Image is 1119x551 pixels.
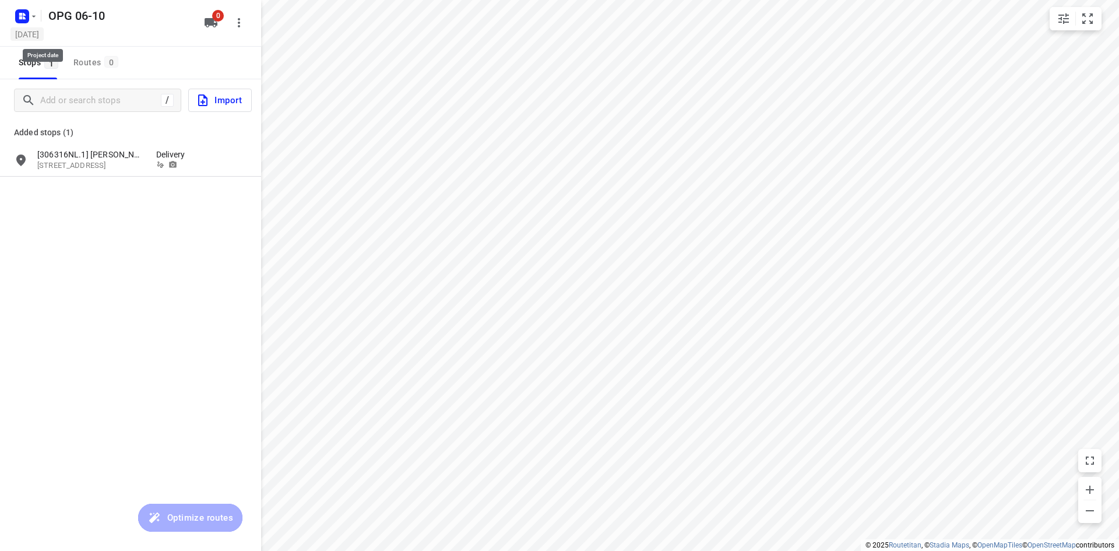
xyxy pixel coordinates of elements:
h5: Rename [44,6,195,25]
a: OpenMapTiles [977,541,1022,549]
p: Delivery [156,149,191,160]
button: 0 [199,11,223,34]
span: 0 [212,10,224,22]
p: Added stops (1) [14,125,247,139]
span: Stops [19,55,62,70]
a: Import [181,89,252,112]
a: Stadia Maps [930,541,969,549]
input: Add or search stops [40,92,161,110]
button: Map settings [1052,7,1075,30]
p: Lichtenvoordseweg 46, 7141DZ, Groenlo, NL [37,160,145,171]
button: Import [188,89,252,112]
li: © 2025 , © , © © contributors [865,541,1114,549]
p: [306316NL.1] [PERSON_NAME] [37,149,145,160]
button: Fit zoom [1076,7,1099,30]
span: Import [196,93,242,108]
button: Optimize routes [138,504,242,532]
h5: [DATE] [10,27,44,41]
a: OpenStreetMap [1027,541,1076,549]
div: small contained button group [1050,7,1102,30]
div: / [161,94,174,107]
span: 1 [44,57,58,69]
button: More [227,11,251,34]
a: Routetitan [889,541,921,549]
span: 0 [104,56,118,68]
div: Routes [73,55,122,70]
